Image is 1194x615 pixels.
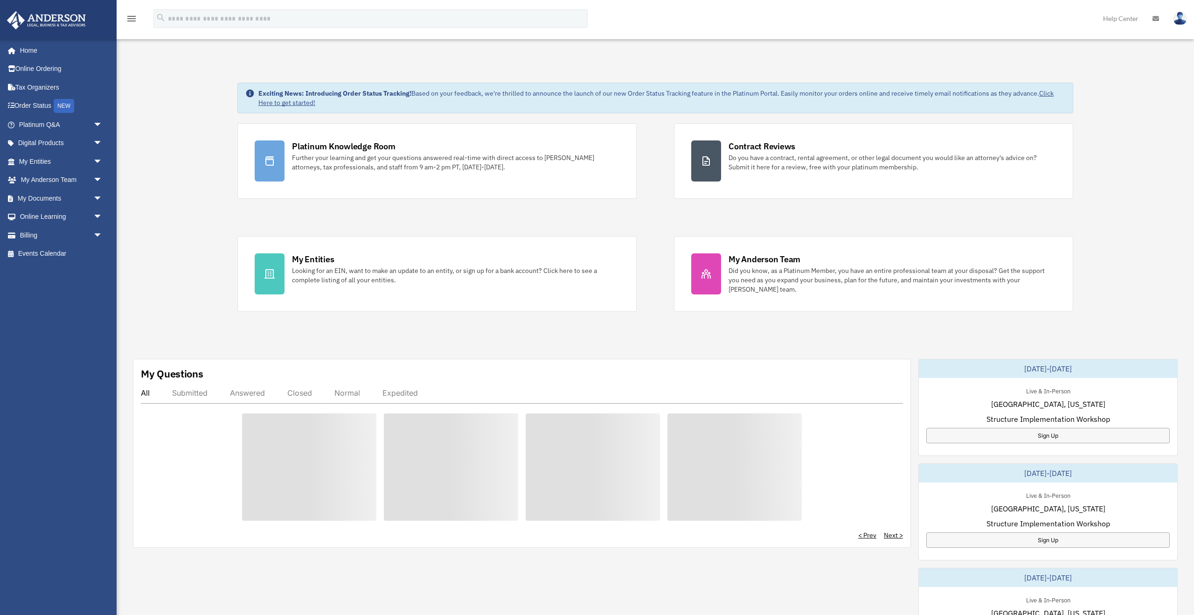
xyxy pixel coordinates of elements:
[991,503,1105,514] span: [GEOGRAPHIC_DATA], [US_STATE]
[7,115,117,134] a: Platinum Q&Aarrow_drop_down
[126,16,137,24] a: menu
[292,140,396,152] div: Platinum Knowledge Room
[93,189,112,208] span: arrow_drop_down
[230,388,265,398] div: Answered
[729,153,1056,172] div: Do you have a contract, rental agreement, or other legal document you would like an attorney's ad...
[7,41,112,60] a: Home
[54,99,74,113] div: NEW
[382,388,418,398] div: Expedited
[292,253,334,265] div: My Entities
[141,388,150,398] div: All
[1173,12,1187,25] img: User Pic
[7,226,117,245] a: Billingarrow_drop_down
[884,531,903,540] a: Next >
[858,531,876,540] a: < Prev
[292,266,619,285] div: Looking for an EIN, want to make an update to an entity, or sign up for a bank account? Click her...
[126,13,137,24] i: menu
[7,171,117,189] a: My Anderson Teamarrow_drop_down
[172,388,208,398] div: Submitted
[93,208,112,227] span: arrow_drop_down
[729,140,795,152] div: Contract Reviews
[991,398,1105,410] span: [GEOGRAPHIC_DATA], [US_STATE]
[986,518,1110,529] span: Structure Implementation Workshop
[93,226,112,245] span: arrow_drop_down
[7,208,117,226] a: Online Learningarrow_drop_down
[7,78,117,97] a: Tax Organizers
[292,153,619,172] div: Further your learning and get your questions answered real-time with direct access to [PERSON_NAM...
[919,359,1177,378] div: [DATE]-[DATE]
[1019,490,1078,500] div: Live & In-Person
[7,245,117,263] a: Events Calendar
[258,89,1054,107] a: Click Here to get started!
[729,266,1056,294] div: Did you know, as a Platinum Member, you have an entire professional team at your disposal? Get th...
[7,152,117,171] a: My Entitiesarrow_drop_down
[287,388,312,398] div: Closed
[7,134,117,153] a: Digital Productsarrow_drop_down
[919,464,1177,482] div: [DATE]-[DATE]
[237,236,637,312] a: My Entities Looking for an EIN, want to make an update to an entity, or sign up for a bank accoun...
[93,171,112,190] span: arrow_drop_down
[7,189,117,208] a: My Documentsarrow_drop_down
[4,11,89,29] img: Anderson Advisors Platinum Portal
[926,532,1170,548] a: Sign Up
[729,253,800,265] div: My Anderson Team
[93,115,112,134] span: arrow_drop_down
[258,89,411,98] strong: Exciting News: Introducing Order Status Tracking!
[919,568,1177,587] div: [DATE]-[DATE]
[141,367,203,381] div: My Questions
[926,428,1170,443] a: Sign Up
[986,413,1110,425] span: Structure Implementation Workshop
[258,89,1065,107] div: Based on your feedback, we're thrilled to announce the launch of our new Order Status Tracking fe...
[93,134,112,153] span: arrow_drop_down
[1019,594,1078,604] div: Live & In-Person
[674,236,1073,312] a: My Anderson Team Did you know, as a Platinum Member, you have an entire professional team at your...
[93,152,112,171] span: arrow_drop_down
[7,97,117,116] a: Order StatusNEW
[1019,385,1078,395] div: Live & In-Person
[237,123,637,199] a: Platinum Knowledge Room Further your learning and get your questions answered real-time with dire...
[156,13,166,23] i: search
[674,123,1073,199] a: Contract Reviews Do you have a contract, rental agreement, or other legal document you would like...
[334,388,360,398] div: Normal
[7,60,117,78] a: Online Ordering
